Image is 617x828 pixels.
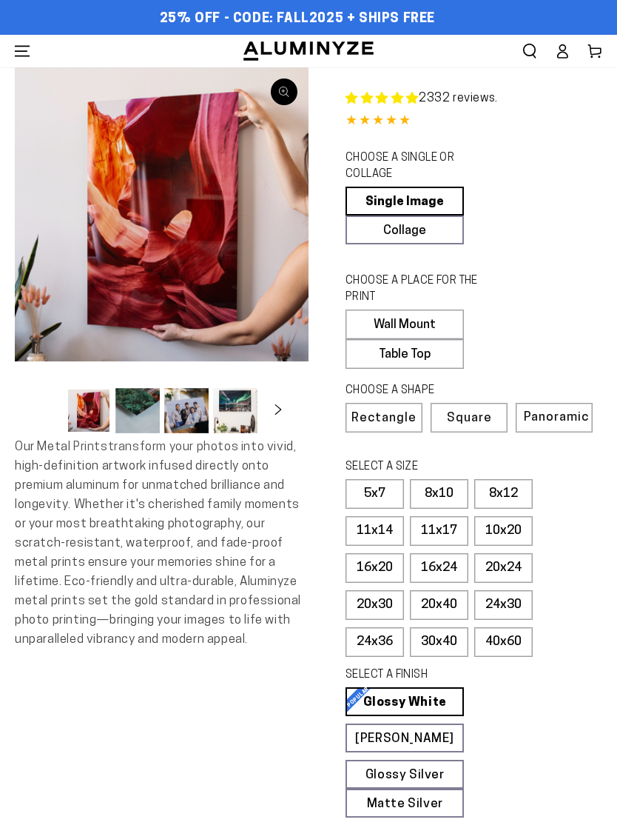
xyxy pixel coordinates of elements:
[15,441,301,646] span: Our Metal Prints transform your photos into vivid, high-definition artwork infused directly onto ...
[345,479,404,509] label: 5x7
[160,11,435,27] span: 25% OFF - Code: FALL2025 + Ships Free
[345,590,404,620] label: 20x30
[474,479,533,509] label: 8x12
[474,627,533,657] label: 40x60
[242,40,375,62] img: Aluminyze
[30,394,62,427] button: Slide left
[474,590,533,620] label: 24x30
[345,310,464,339] label: Wall Mount
[345,216,464,244] a: Collage
[345,760,464,789] a: Glossy Silver
[410,627,468,657] label: 30x40
[345,516,404,546] label: 11x14
[262,394,294,427] button: Slide right
[345,789,464,818] a: Matte Silver
[345,273,493,306] legend: CHOOSE A PLACE FOR THE PRINT
[351,412,417,424] span: Rectangle
[67,388,111,433] button: Load image 1 in gallery view
[213,388,257,433] button: Load image 4 in gallery view
[115,388,160,433] button: Load image 2 in gallery view
[345,627,404,657] label: 24x36
[524,411,589,424] span: Panoramic
[345,687,464,716] a: Glossy White
[447,412,492,424] span: Square
[345,667,493,684] legend: SELECT A FINISH
[345,339,464,369] label: Table Top
[410,516,468,546] label: 11x17
[474,553,533,583] label: 20x24
[345,111,602,133] div: 4.85 out of 5.0 stars
[15,67,308,438] media-gallery: Gallery Viewer
[345,459,493,475] legend: SELECT A SIZE
[410,553,468,583] label: 16x24
[345,724,464,752] a: [PERSON_NAME]
[345,187,464,216] a: Single Image
[410,590,468,620] label: 20x40
[345,553,404,583] label: 16x20
[474,516,533,546] label: 10x20
[345,150,493,183] legend: CHOOSE A SINGLE OR COLLAGE
[6,35,38,67] summary: Menu
[513,35,546,67] summary: Search our site
[164,388,209,433] button: Load image 3 in gallery view
[345,383,493,399] legend: CHOOSE A SHAPE
[410,479,468,509] label: 8x10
